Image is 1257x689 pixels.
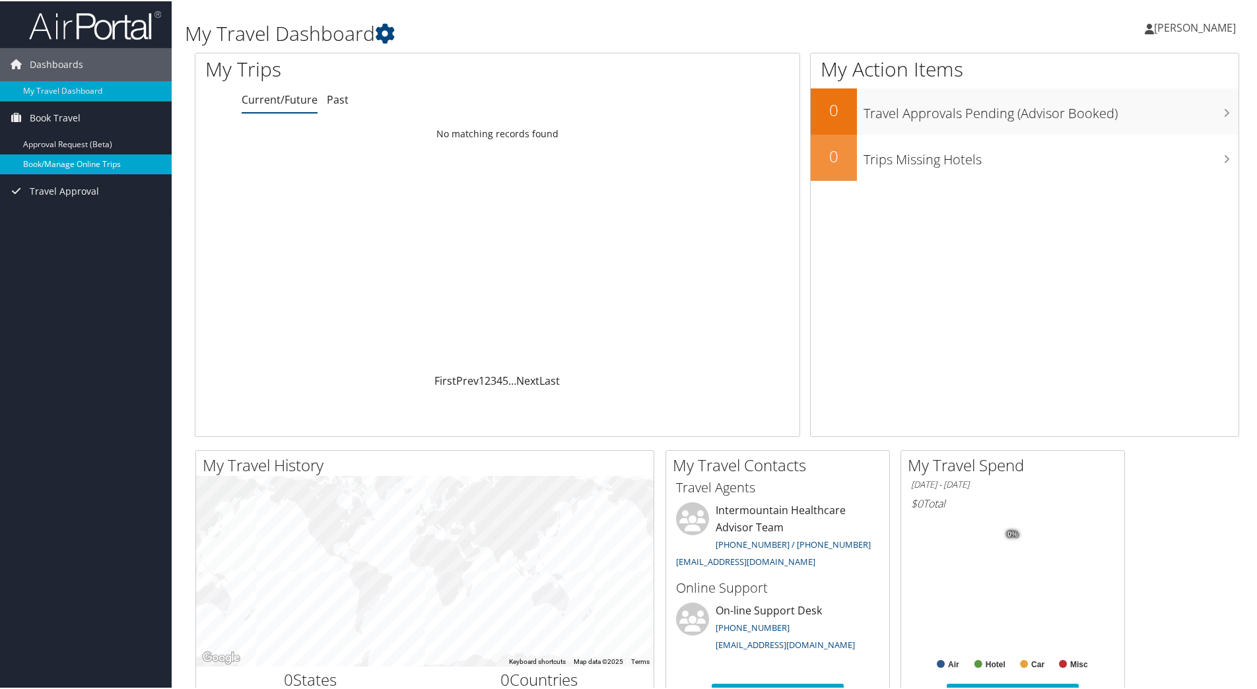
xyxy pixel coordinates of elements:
a: 3 [491,372,496,387]
a: Last [539,372,560,387]
h1: My Trips [205,54,538,82]
a: First [434,372,456,387]
a: Open this area in Google Maps (opens a new window) [199,648,243,665]
h2: My Travel History [203,453,654,475]
a: 1 [479,372,485,387]
a: 0Travel Approvals Pending (Advisor Booked) [811,87,1239,133]
h3: Trips Missing Hotels [864,143,1239,168]
a: Past [327,91,349,106]
text: Car [1031,659,1044,668]
h1: My Action Items [811,54,1239,82]
a: Current/Future [242,91,318,106]
text: Misc [1070,659,1088,668]
h3: Travel Approvals Pending (Advisor Booked) [864,96,1239,121]
span: Travel Approval [30,174,99,207]
a: [PHONE_NUMBER] / [PHONE_NUMBER] [716,537,871,549]
span: 0 [284,667,293,689]
a: 2 [485,372,491,387]
span: $0 [911,495,923,509]
a: [PHONE_NUMBER] [716,620,790,632]
h1: My Travel Dashboard [185,18,895,46]
a: 5 [502,372,508,387]
span: Dashboards [30,47,83,80]
span: Map data ©2025 [574,657,623,664]
td: No matching records found [195,121,799,145]
button: Keyboard shortcuts [509,656,566,665]
img: Google [199,648,243,665]
a: [EMAIL_ADDRESS][DOMAIN_NAME] [716,638,855,649]
h2: My Travel Contacts [673,453,889,475]
a: Next [516,372,539,387]
li: On-line Support Desk [669,601,886,655]
text: Air [948,659,959,668]
span: 0 [500,667,510,689]
span: … [508,372,516,387]
h6: [DATE] - [DATE] [911,477,1114,490]
h3: Online Support [676,577,879,596]
text: Hotel [986,659,1005,668]
a: Terms (opens in new tab) [631,657,650,664]
span: Book Travel [30,100,81,133]
h2: My Travel Spend [908,453,1124,475]
li: Intermountain Healthcare Advisor Team [669,501,886,572]
h6: Total [911,495,1114,509]
h2: 0 [811,98,857,120]
a: [EMAIL_ADDRESS][DOMAIN_NAME] [676,554,815,566]
tspan: 0% [1007,529,1018,537]
a: 4 [496,372,502,387]
a: [PERSON_NAME] [1145,7,1249,46]
a: 0Trips Missing Hotels [811,133,1239,180]
span: [PERSON_NAME] [1154,19,1236,34]
a: Prev [456,372,479,387]
h3: Travel Agents [676,477,879,496]
h2: 0 [811,144,857,166]
img: airportal-logo.png [29,9,161,40]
